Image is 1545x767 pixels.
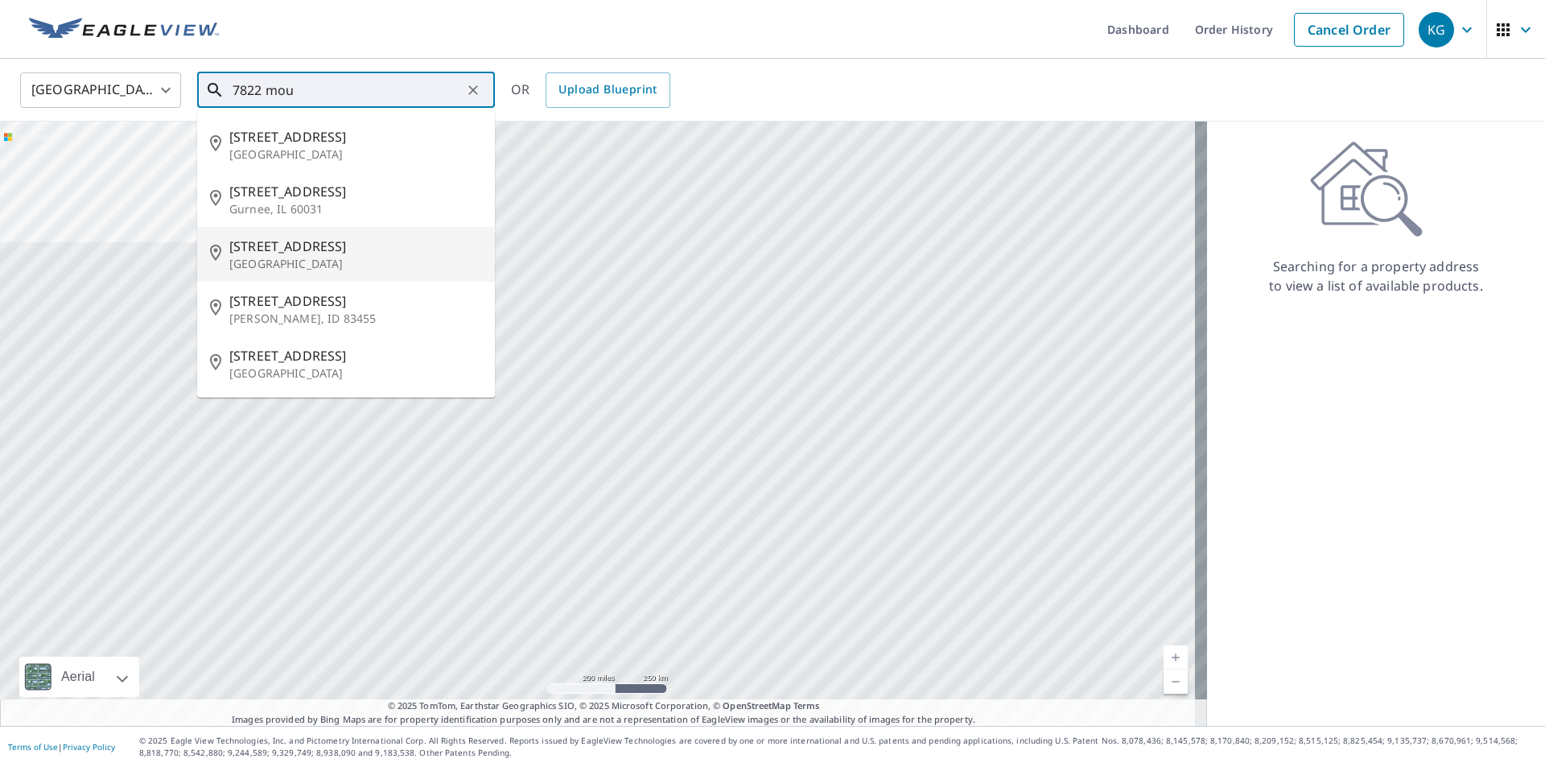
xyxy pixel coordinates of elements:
[1419,12,1454,47] div: KG
[1268,257,1484,295] p: Searching for a property address to view a list of available products.
[56,657,100,697] div: Aerial
[229,256,482,272] p: [GEOGRAPHIC_DATA]
[229,365,482,381] p: [GEOGRAPHIC_DATA]
[229,182,482,201] span: [STREET_ADDRESS]
[229,201,482,217] p: Gurnee, IL 60031
[8,741,58,753] a: Terms of Use
[511,72,670,108] div: OR
[229,146,482,163] p: [GEOGRAPHIC_DATA]
[1164,670,1188,694] a: Current Level 5, Zoom Out
[19,657,139,697] div: Aerial
[63,741,115,753] a: Privacy Policy
[233,68,462,113] input: Search by address or latitude-longitude
[388,699,820,713] span: © 2025 TomTom, Earthstar Geographics SIO, © 2025 Microsoft Corporation, ©
[558,80,657,100] span: Upload Blueprint
[29,18,219,42] img: EV Logo
[229,127,482,146] span: [STREET_ADDRESS]
[1164,645,1188,670] a: Current Level 5, Zoom In
[229,346,482,365] span: [STREET_ADDRESS]
[546,72,669,108] a: Upload Blueprint
[139,735,1537,759] p: © 2025 Eagle View Technologies, Inc. and Pictometry International Corp. All Rights Reserved. Repo...
[8,742,115,752] p: |
[462,79,484,101] button: Clear
[229,311,482,327] p: [PERSON_NAME], ID 83455
[1294,13,1404,47] a: Cancel Order
[723,699,790,711] a: OpenStreetMap
[20,68,181,113] div: [GEOGRAPHIC_DATA]
[229,237,482,256] span: [STREET_ADDRESS]
[229,291,482,311] span: [STREET_ADDRESS]
[793,699,820,711] a: Terms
